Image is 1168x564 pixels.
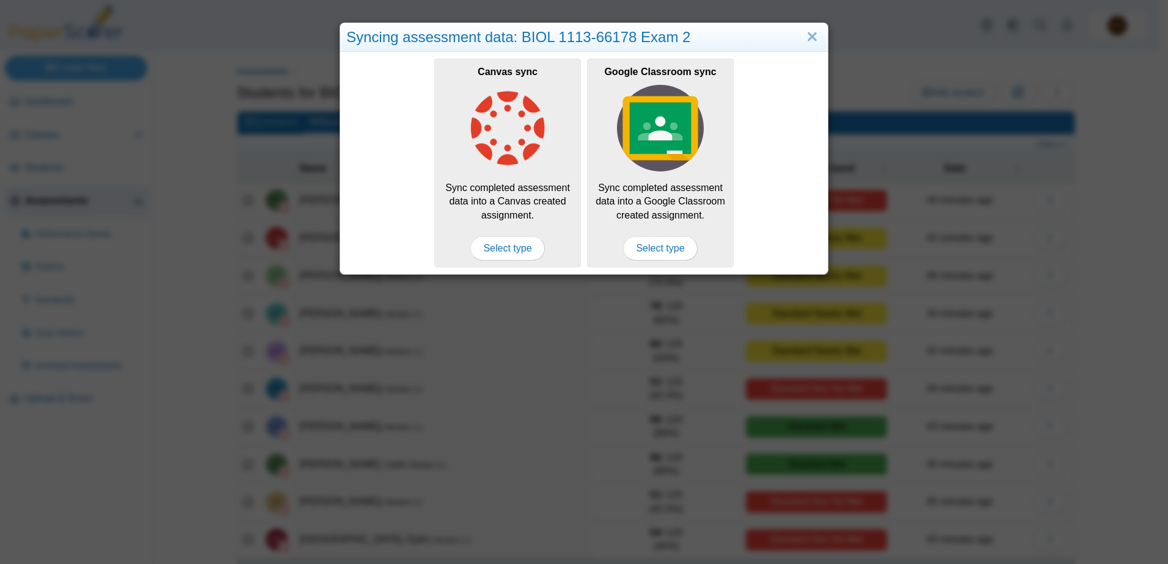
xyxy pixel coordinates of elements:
[434,59,581,267] div: Sync completed assessment data into a Canvas created assignment.
[340,23,828,52] div: Syncing assessment data: BIOL 1113-66178 Exam 2
[604,67,716,77] b: Google Classroom sync
[464,85,551,172] img: class-type-canvas.png
[803,27,822,48] a: Close
[434,59,581,267] a: Canvas sync Sync completed assessment data into a Canvas created assignment. Select type
[623,236,697,261] span: Select type
[617,85,704,172] img: class-type-google-classroom.svg
[587,59,734,267] div: Sync completed assessment data into a Google Classroom created assignment.
[587,59,734,267] a: Google Classroom sync Sync completed assessment data into a Google Classroom created assignment. ...
[470,236,544,261] span: Select type
[478,67,538,77] b: Canvas sync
